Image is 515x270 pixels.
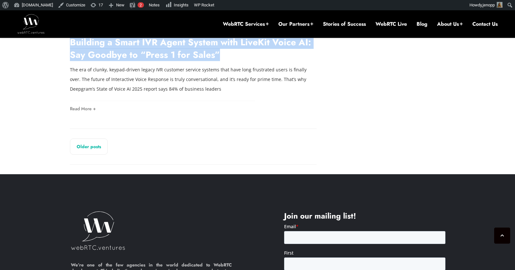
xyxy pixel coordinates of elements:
a: Read More + [70,106,96,111]
a: Our Partners [278,21,313,28]
span: jenopp [483,3,495,7]
a: Contact Us [472,21,498,28]
a: WebRTC Services [223,21,269,28]
a: Blog [417,21,427,28]
a: WebRTC Live [376,21,407,28]
a: Building a Smart IVR Agent System with LiveKit Voice AI: Say Goodbye to “Press 1 for Sales” [70,36,311,61]
span: Insights [174,3,189,7]
span: 2 [139,3,142,7]
a: Older posts [70,139,108,155]
nav: Posts [70,129,317,165]
img: WebRTC.ventures [17,14,45,33]
a: About Us [437,21,463,28]
a: Stories of Success [323,21,366,28]
h4: Join our mailing list! [284,211,445,221]
p: The era of clunky, keypad-driven legacy IVR customer service systems that have long frustrated us... [70,65,317,94]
